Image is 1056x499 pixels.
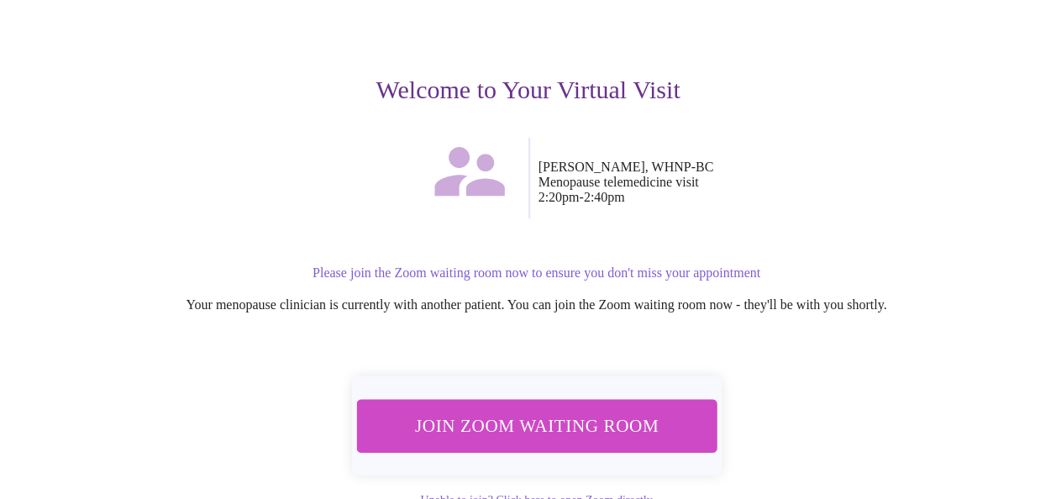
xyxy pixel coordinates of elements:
[44,265,1029,281] p: Please join the Zoom waiting room now to ensure you don't miss your appointment
[378,410,694,441] span: Join Zoom Waiting Room
[27,76,1029,104] h3: Welcome to Your Virtual Visit
[539,160,1030,205] p: [PERSON_NAME], WHNP-BC Menopause telemedicine visit 2:20pm - 2:40pm
[356,399,717,452] button: Join Zoom Waiting Room
[44,297,1029,313] p: Your menopause clinician is currently with another patient. You can join the Zoom waiting room no...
